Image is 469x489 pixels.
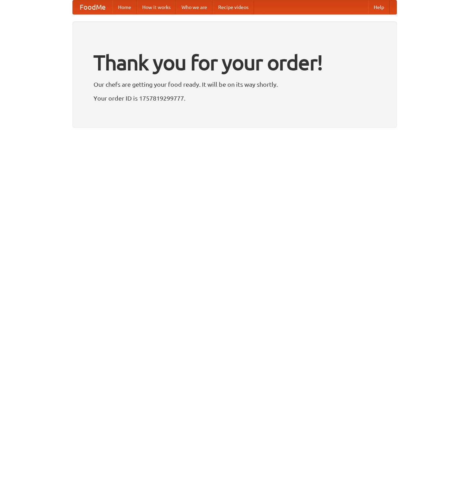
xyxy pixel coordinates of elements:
a: Who we are [176,0,213,14]
a: FoodMe [73,0,113,14]
h1: Thank you for your order! [94,46,376,79]
a: Help [368,0,390,14]
a: Home [113,0,137,14]
a: How it works [137,0,176,14]
p: Our chefs are getting your food ready. It will be on its way shortly. [94,79,376,90]
a: Recipe videos [213,0,254,14]
p: Your order ID is 1757819299777. [94,93,376,103]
